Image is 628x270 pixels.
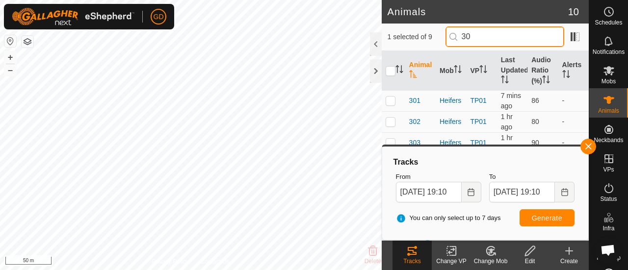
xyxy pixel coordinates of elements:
[562,72,570,79] p-sorticon: Activate to sort
[470,97,486,104] a: TP01
[154,12,164,22] span: GD
[436,51,466,91] th: Mob
[392,257,432,266] div: Tracks
[558,132,589,153] td: -
[454,67,462,74] p-sorticon: Activate to sort
[531,118,539,125] span: 80
[445,26,564,47] input: Search (S)
[395,67,403,74] p-sorticon: Activate to sort
[470,139,486,147] a: TP01
[595,20,622,25] span: Schedules
[532,214,562,222] span: Generate
[594,137,623,143] span: Neckbands
[597,255,621,261] span: Heatmap
[409,72,417,79] p-sorticon: Activate to sort
[4,51,16,63] button: +
[555,182,575,202] button: Choose Date
[489,172,575,182] label: To
[603,167,614,172] span: VPs
[152,257,189,266] a: Privacy Policy
[405,51,436,91] th: Animal
[479,67,487,74] p-sorticon: Activate to sort
[593,49,625,55] span: Notifications
[388,6,568,18] h2: Animals
[409,138,420,148] span: 303
[598,108,619,114] span: Animals
[501,77,509,85] p-sorticon: Activate to sort
[409,117,420,127] span: 302
[497,51,527,91] th: Last Updated
[440,96,462,106] div: Heifers
[388,32,445,42] span: 1 selected of 9
[531,139,539,147] span: 90
[558,90,589,111] td: -
[440,138,462,148] div: Heifers
[396,213,501,223] span: You can only select up to 7 days
[440,117,462,127] div: Heifers
[409,96,420,106] span: 301
[471,257,510,266] div: Change Mob
[531,97,539,104] span: 86
[595,237,621,263] div: Open chat
[600,196,617,202] span: Status
[396,172,481,182] label: From
[392,156,578,168] div: Tracks
[549,257,589,266] div: Create
[22,36,33,48] button: Map Layers
[12,8,134,25] img: Gallagher Logo
[501,92,521,110] span: 26 Sept 2025, 7:04 pm
[200,257,229,266] a: Contact Us
[501,134,513,152] span: 26 Sept 2025, 5:44 pm
[470,233,472,241] app-display-virtual-paddock-transition: -
[542,77,550,85] p-sorticon: Activate to sort
[531,233,545,241] span: TBD
[466,51,497,91] th: VP
[520,209,575,226] button: Generate
[4,64,16,76] button: –
[568,4,579,19] span: 10
[501,113,513,131] span: 26 Sept 2025, 5:44 pm
[462,182,481,202] button: Choose Date
[602,78,616,84] span: Mobs
[510,257,549,266] div: Edit
[602,225,614,231] span: Infra
[4,35,16,47] button: Reset Map
[527,51,558,91] th: Audio Ratio (%)
[501,233,503,241] span: -
[432,257,471,266] div: Change VP
[470,118,486,125] a: TP01
[558,51,589,91] th: Alerts
[558,111,589,132] td: -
